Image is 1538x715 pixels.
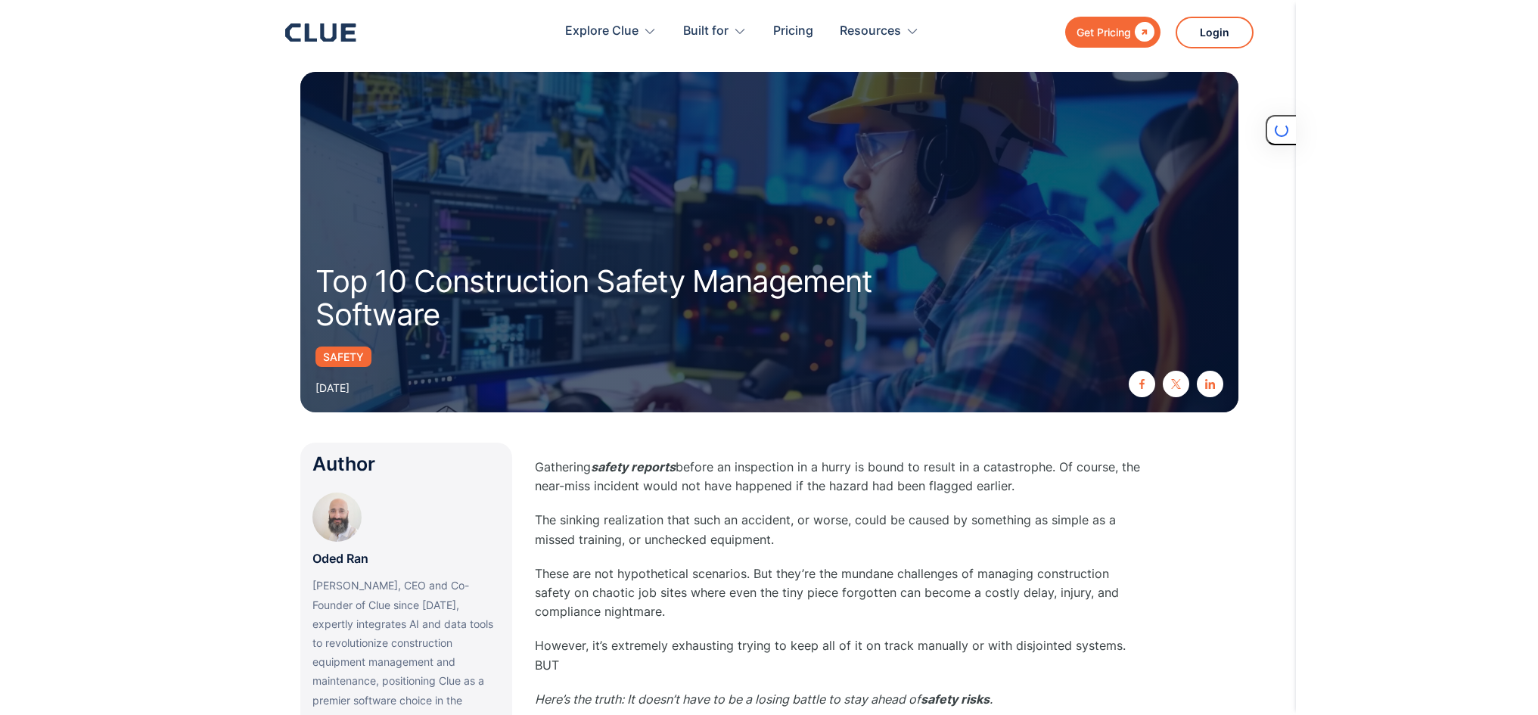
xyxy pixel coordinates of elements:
[683,8,729,55] div: Built for
[1205,379,1215,389] img: linkedin icon
[535,511,1140,549] p: The sinking realization that such an accident, or worse, could be caused by something as simple a...
[921,692,990,707] em: safety risks
[565,8,657,55] div: Explore Clue
[591,459,676,474] em: safety reports
[315,265,951,331] h1: Top 10 Construction Safety Management Software
[315,378,350,397] div: [DATE]
[565,8,639,55] div: Explore Clue
[535,692,921,707] em: Here’s the truth: It doesn’t have to be a losing battle to stay ahead of
[312,493,362,542] img: Oded Ran
[840,8,901,55] div: Resources
[312,455,500,474] div: Author
[1137,379,1147,389] img: facebook icon
[1065,17,1160,48] a: Get Pricing
[535,458,1140,496] p: Gathering before an inspection in a hurry is bound to result in a catastrophe. Of course, the nea...
[535,636,1140,674] p: However, it’s extremely exhausting trying to keep all of it on track manually or with disjointed ...
[773,8,813,55] a: Pricing
[683,8,747,55] div: Built for
[1171,379,1181,389] img: twitter X icon
[1176,17,1254,48] a: Login
[535,564,1140,622] p: These are not hypothetical scenarios. But they’re the mundane challenges of managing construction...
[990,692,993,707] em: .
[315,347,371,367] a: Safety
[840,8,919,55] div: Resources
[1131,23,1154,42] div: 
[312,549,368,568] p: Oded Ran
[1077,23,1131,42] div: Get Pricing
